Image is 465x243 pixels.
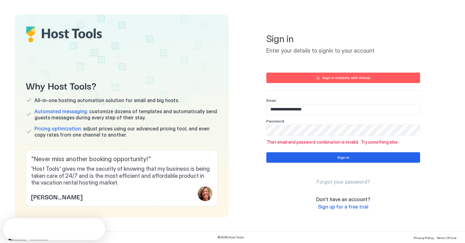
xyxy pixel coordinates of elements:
span: Privacy Policy [414,236,434,240]
button: Sign in [266,152,420,163]
a: Sign up for a free trial [318,204,368,210]
span: © 2025 Host Tools [217,235,244,239]
span: adjust prices using our advanced pricing tool, and even copy rates from one channel to another. [34,125,218,138]
span: 'Host Tools' gives me the security of knowing that my business is being taken care of 24/7 and is... [31,165,213,186]
span: " Never miss another booking opportunity! " [31,155,213,163]
span: All-in-one hosting automation solution for small and big hosts. [34,97,179,103]
span: That email and password combination is invalid. Try something else. [266,139,420,145]
span: Automated messaging: [34,108,88,114]
span: Why Host Tools? [26,78,218,92]
span: Email [266,98,276,103]
div: Sign in instantly with Airbnb [322,75,371,81]
span: customize dozens of templates and automatically send guests messages during every step of their s... [34,108,218,121]
a: Privacy Policy [414,234,434,241]
a: Terms Of Use [436,234,456,241]
span: Don't have an account? [316,196,370,202]
span: Terms Of Use [436,236,456,240]
input: Input Field [267,125,420,135]
span: Enter your details to signin to your account [266,47,420,54]
span: Sign in [266,33,420,45]
a: Forgot your password? [316,179,370,185]
iframe: Intercom live chat [6,222,21,237]
span: [PERSON_NAME] [31,192,82,201]
div: profile [198,186,213,201]
span: Pricing optimization: [34,125,82,132]
span: Password [266,119,284,123]
div: Sign in [337,155,349,160]
button: Sign in instantly with Airbnb [266,73,420,83]
input: Input Field [267,104,420,115]
iframe: Intercom live chat discovery launcher [3,218,105,240]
